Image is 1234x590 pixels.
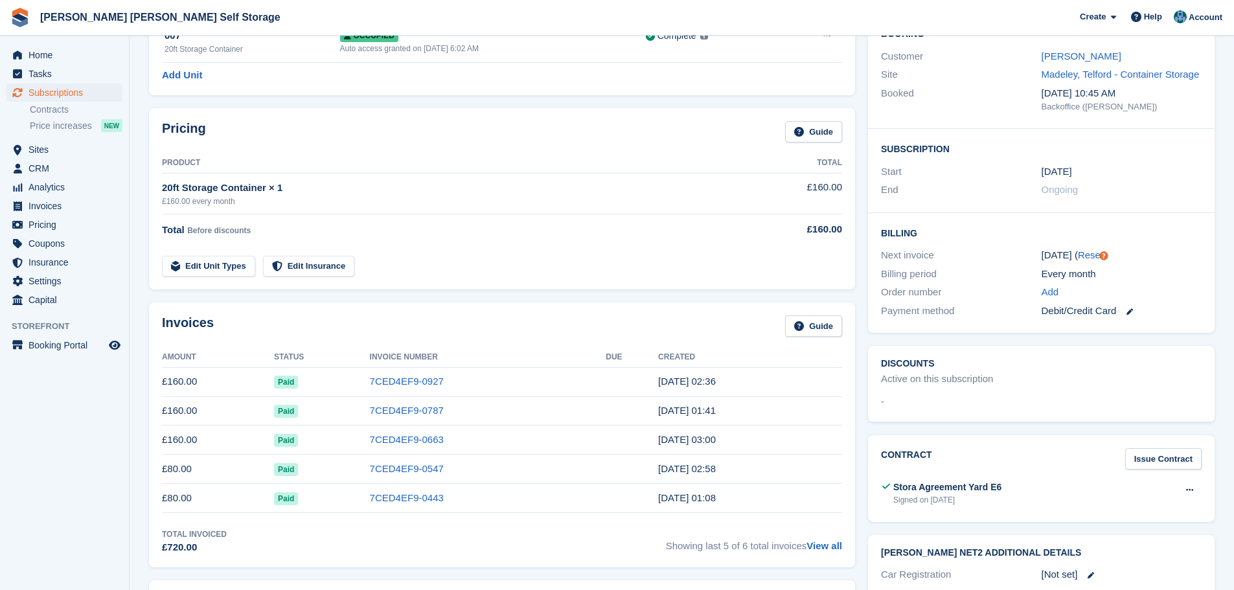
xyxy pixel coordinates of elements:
a: Madeley, Telford - Container Storage [1042,69,1200,80]
span: Account [1189,11,1222,24]
th: Status [274,347,370,368]
div: Total Invoiced [162,528,227,540]
img: stora-icon-8386f47178a22dfd0bd8f6a31ec36ba5ce8667c1dd55bd0f319d3a0aa187defe.svg [10,8,30,27]
td: £160.00 [737,173,842,214]
a: 7CED4EF9-0927 [370,376,444,387]
a: menu [6,65,122,83]
a: Contracts [30,104,122,116]
time: 2025-08-01 00:41:01 UTC [658,405,716,416]
div: Site [881,67,1041,82]
span: Storefront [12,320,129,333]
span: Before discounts [187,226,251,235]
time: 2025-06-01 01:58:22 UTC [658,463,716,474]
h2: Pricing [162,121,206,142]
span: CRM [29,159,106,177]
div: Order number [881,285,1041,300]
a: 7CED4EF9-0547 [370,463,444,474]
h2: Billing [881,226,1202,239]
td: £160.00 [162,367,274,396]
a: 7CED4EF9-0443 [370,492,444,503]
span: Insurance [29,253,106,271]
span: Paid [274,405,298,418]
a: Issue Contract [1125,448,1202,470]
img: icon-info-grey-7440780725fd019a000dd9b08b2336e03edf1995a4989e88bcd33f0948082b44.svg [700,32,708,40]
a: Add [1042,285,1059,300]
span: Pricing [29,216,106,234]
a: Price increases NEW [30,119,122,133]
h2: [PERSON_NAME] Net2 Additional Details [881,548,1202,558]
span: Price increases [30,120,92,132]
span: - [881,394,884,409]
th: Created [658,347,842,368]
div: Customer [881,49,1041,64]
div: Car Registration [881,567,1041,582]
div: 20ft Storage Container × 1 [162,181,737,196]
a: [PERSON_NAME] [1042,51,1121,62]
a: Add Unit [162,68,202,83]
a: menu [6,291,122,309]
th: Due [606,347,658,368]
div: Stora Agreement Yard E6 [893,481,1001,494]
a: Preview store [107,337,122,353]
time: 2025-07-01 02:00:42 UTC [658,434,716,445]
span: Settings [29,272,106,290]
span: Capital [29,291,106,309]
h2: Subscription [881,142,1202,155]
a: Guide [785,121,842,142]
a: menu [6,178,122,196]
a: menu [6,197,122,215]
img: Jake Timmins [1174,10,1187,23]
div: Payment method [881,304,1041,319]
a: menu [6,84,122,102]
span: Sites [29,141,106,159]
div: Billing period [881,267,1041,282]
a: menu [6,159,122,177]
div: Auto access granted on [DATE] 6:02 AM [340,43,646,54]
span: Booking Portal [29,336,106,354]
div: Signed on [DATE] [893,494,1001,506]
time: 2025-04-01 00:00:00 UTC [1042,165,1072,179]
div: Booked [881,86,1041,113]
a: menu [6,234,122,253]
span: Subscriptions [29,84,106,102]
td: £160.00 [162,425,274,455]
a: 7CED4EF9-0787 [370,405,444,416]
span: Paid [274,434,298,447]
span: Analytics [29,178,106,196]
a: Reset [1078,249,1103,260]
span: Ongoing [1042,184,1079,195]
span: Showing last 5 of 6 total invoices [666,528,842,555]
div: £160.00 [737,222,842,237]
h2: Invoices [162,315,214,337]
a: [PERSON_NAME] [PERSON_NAME] Self Storage [35,6,286,28]
div: 20ft Storage Container [165,43,340,55]
a: Edit Insurance [263,256,355,277]
a: menu [6,141,122,159]
a: View all [806,540,842,551]
td: £80.00 [162,455,274,484]
a: menu [6,272,122,290]
div: Next invoice [881,248,1041,263]
span: Home [29,46,106,64]
span: Create [1080,10,1106,23]
h2: Contract [881,448,932,470]
a: menu [6,336,122,354]
a: menu [6,253,122,271]
td: £80.00 [162,484,274,513]
a: menu [6,216,122,234]
div: Backoffice ([PERSON_NAME]) [1042,100,1202,113]
h2: Discounts [881,359,1202,369]
div: [Not set] [1042,567,1202,582]
span: Coupons [29,234,106,253]
div: £160.00 every month [162,196,737,207]
div: 007 [165,28,340,43]
span: Paid [274,492,298,505]
time: 2025-09-01 01:36:17 UTC [658,376,716,387]
a: 7CED4EF9-0663 [370,434,444,445]
a: Guide [785,315,842,337]
a: menu [6,46,122,64]
time: 2025-05-01 00:08:00 UTC [658,492,716,503]
div: NEW [101,119,122,132]
th: Total [737,153,842,174]
th: Invoice Number [370,347,606,368]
